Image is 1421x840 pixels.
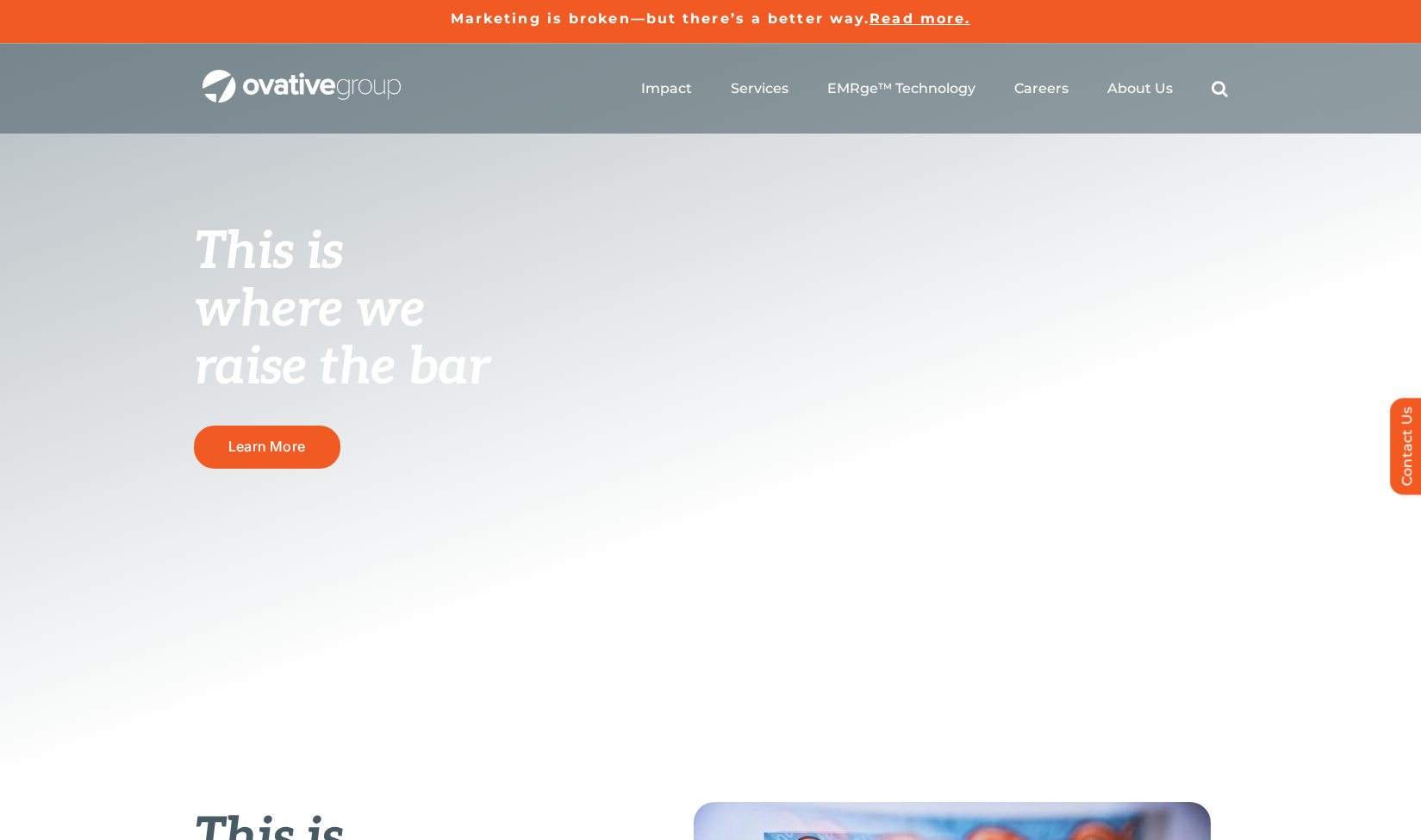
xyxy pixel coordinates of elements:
a: Marketing is broken—but there’s a better way. [451,10,870,27]
a: EMRge™ Technology [827,80,975,97]
a: Search [1212,80,1228,97]
span: where we raise the bar [194,279,489,399]
a: Services [731,80,788,97]
a: Learn More [194,426,340,468]
nav: Menu [641,61,1228,116]
a: About Us [1107,80,1173,97]
span: Learn More [228,439,305,455]
a: Read more. [869,10,970,27]
a: Careers [1014,80,1069,97]
a: OG_Full_horizontal_WHT [203,68,401,84]
span: This is [194,221,344,283]
a: Impact [641,80,692,97]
